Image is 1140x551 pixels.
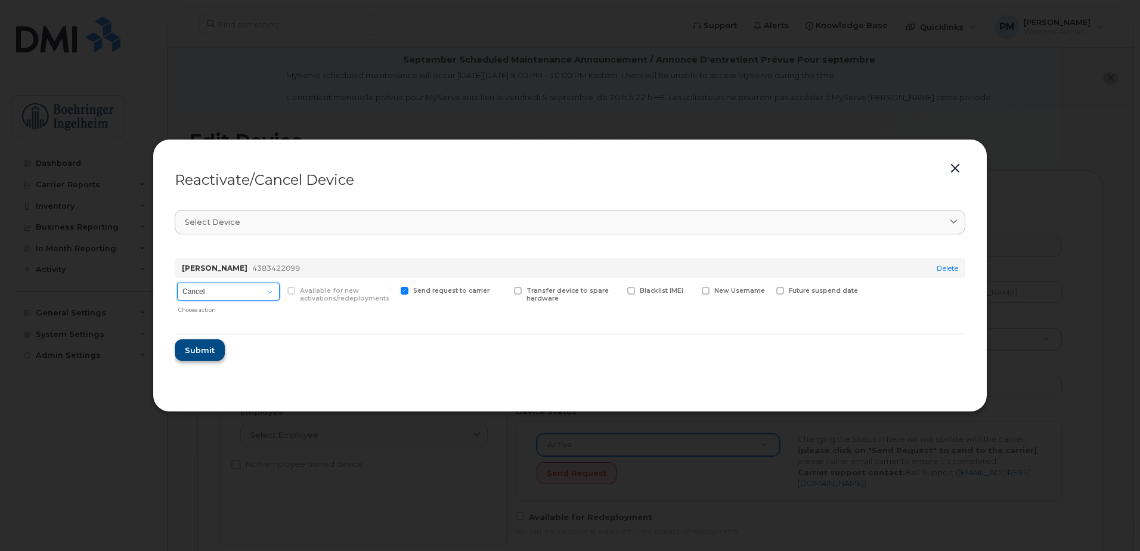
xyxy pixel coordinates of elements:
[613,287,619,293] input: Blacklist IMEI
[185,216,240,228] span: Select device
[273,287,279,293] input: Available for new activations/redeployments
[413,287,490,295] span: Send request to carrier
[500,287,506,293] input: Transfer device to spare hardware
[185,345,215,356] span: Submit
[937,264,958,273] a: Delete
[175,173,965,187] div: Reactivate/Cancel Device
[175,339,225,361] button: Submit
[386,287,392,293] input: Send request to carrier
[640,287,683,295] span: Blacklist IMEI
[526,287,609,302] span: Transfer device to spare hardware
[182,264,247,273] strong: [PERSON_NAME]
[762,287,768,293] input: Future suspend date
[300,287,389,302] span: Available for new activations/redeployments
[175,210,965,234] a: Select device
[789,287,858,295] span: Future suspend date
[714,287,765,295] span: New Username
[178,302,280,314] div: Choose action
[687,287,693,293] input: New Username
[252,264,300,273] span: 4383422099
